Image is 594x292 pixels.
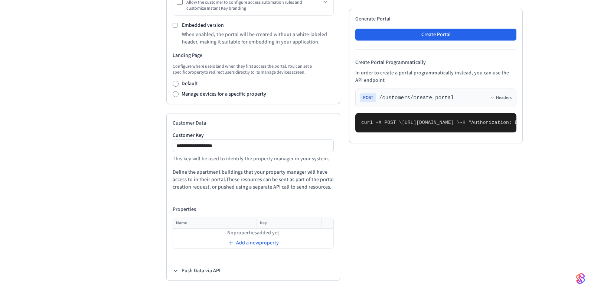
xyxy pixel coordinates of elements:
[182,31,334,46] p: When enabled, the portal will be created without a white-labeled header, making it suitable for e...
[355,15,516,23] h2: Generate Portal
[173,155,334,163] p: This key will be used to identify the property manager in your system.
[360,93,376,102] span: POST
[173,64,334,76] p: Configure where users land when they first access the portal. You can set a specific property to ...
[173,52,334,59] h3: Landing Page
[173,206,334,213] h4: Properties
[173,169,334,191] p: Define the apartment buildings that your property manager will have access to in their portal. Th...
[173,229,333,237] td: No properties added yet
[576,273,585,285] img: SeamLogoGradient.69752ec5.svg
[490,95,512,101] button: Headers
[173,133,334,138] label: Customer Key
[182,90,266,98] label: Manage devices for a specific property
[182,22,224,29] label: Embedded version
[236,239,279,247] span: Add a new property
[173,119,334,127] h2: Customer Data
[402,120,460,125] span: [URL][DOMAIN_NAME] \
[355,29,516,41] button: Create Portal
[361,120,402,125] span: curl -X POST \
[355,69,516,84] p: In order to create a portal programmatically instead, you can use the API endpoint
[173,267,221,275] button: Push Data via API
[182,80,198,87] label: Default
[355,59,516,66] h4: Create Portal Programmatically
[257,218,322,229] th: Key
[379,94,454,102] span: /customers/create_portal
[173,218,257,229] th: Name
